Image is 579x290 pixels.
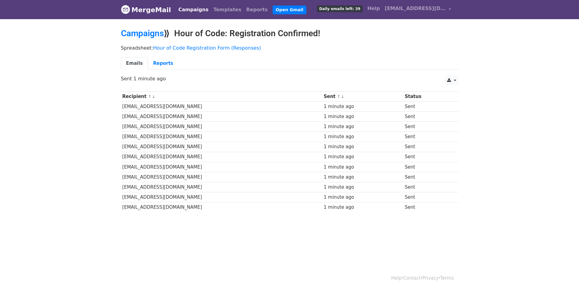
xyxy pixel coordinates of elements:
[211,4,244,16] a: Templates
[317,5,362,12] span: Daily emails left: 39
[121,162,322,172] td: [EMAIL_ADDRESS][DOMAIN_NAME]
[324,103,402,110] div: 1 minute ago
[403,192,451,202] td: Sent
[324,113,402,120] div: 1 minute ago
[121,122,322,132] td: [EMAIL_ADDRESS][DOMAIN_NAME]
[121,202,322,212] td: [EMAIL_ADDRESS][DOMAIN_NAME]
[121,132,322,142] td: [EMAIL_ADDRESS][DOMAIN_NAME]
[403,92,451,102] th: Status
[121,28,458,39] h2: ⟫ Hour of Code: Registration Confirmed!
[337,94,340,99] a: ↑
[121,182,322,192] td: [EMAIL_ADDRESS][DOMAIN_NAME]
[403,152,451,162] td: Sent
[324,184,402,191] div: 1 minute ago
[315,2,365,15] a: Daily emails left: 39
[324,123,402,130] div: 1 minute ago
[324,133,402,140] div: 1 minute ago
[403,122,451,132] td: Sent
[121,75,458,82] p: Sent 1 minute ago
[440,275,453,281] a: Terms
[121,57,148,70] a: Emails
[365,2,382,15] a: Help
[385,5,446,12] span: [EMAIL_ADDRESS][DOMAIN_NAME]
[121,3,171,16] a: MergeMail
[121,92,322,102] th: Recipient
[153,45,261,51] a: Hour of Code Registration Form (Responses)
[422,275,439,281] a: Privacy
[403,162,451,172] td: Sent
[121,45,458,51] p: Spreadsheet:
[341,94,344,99] a: ↓
[273,5,306,14] a: Open Gmail
[403,182,451,192] td: Sent
[152,94,155,99] a: ↓
[324,204,402,211] div: 1 minute ago
[121,172,322,182] td: [EMAIL_ADDRESS][DOMAIN_NAME]
[121,152,322,162] td: [EMAIL_ADDRESS][DOMAIN_NAME]
[148,57,178,70] a: Reports
[121,5,130,14] img: MergeMail logo
[382,2,453,17] a: [EMAIL_ADDRESS][DOMAIN_NAME]
[324,143,402,150] div: 1 minute ago
[403,202,451,212] td: Sent
[403,102,451,112] td: Sent
[322,92,403,102] th: Sent
[244,4,270,16] a: Reports
[121,28,164,38] a: Campaigns
[391,275,402,281] a: Help
[324,174,402,181] div: 1 minute ago
[121,112,322,122] td: [EMAIL_ADDRESS][DOMAIN_NAME]
[403,112,451,122] td: Sent
[324,164,402,171] div: 1 minute ago
[403,275,421,281] a: Contact
[121,102,322,112] td: [EMAIL_ADDRESS][DOMAIN_NAME]
[403,142,451,152] td: Sent
[403,132,451,142] td: Sent
[121,192,322,202] td: [EMAIL_ADDRESS][DOMAIN_NAME]
[324,153,402,160] div: 1 minute ago
[148,94,151,99] a: ↑
[403,172,451,182] td: Sent
[324,194,402,201] div: 1 minute ago
[176,4,211,16] a: Campaigns
[121,142,322,152] td: [EMAIL_ADDRESS][DOMAIN_NAME]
